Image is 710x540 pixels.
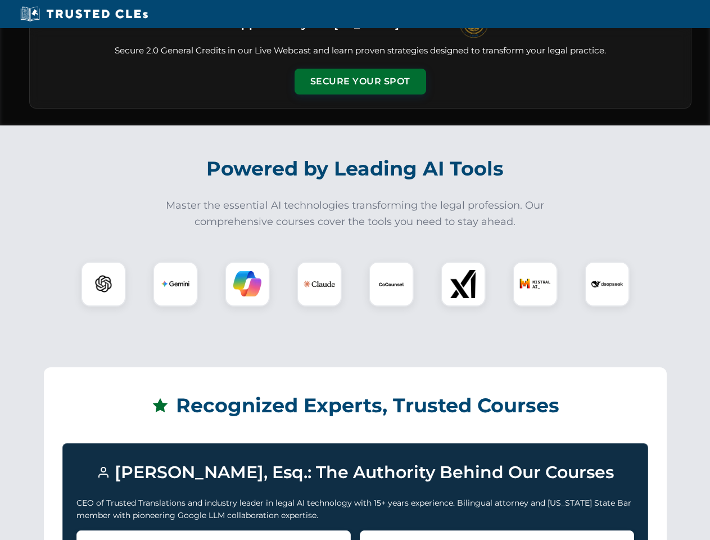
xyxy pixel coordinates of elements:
[161,270,189,298] img: Gemini Logo
[43,44,677,57] p: Secure 2.0 General Credits in our Live Webcast and learn proven strategies designed to transform ...
[81,262,126,307] div: ChatGPT
[304,268,335,300] img: Claude Logo
[377,270,405,298] img: CoCounsel Logo
[297,262,342,307] div: Claude
[513,262,558,307] div: Mistral AI
[76,457,634,488] h3: [PERSON_NAME], Esq.: The Authority Behind Our Courses
[159,197,552,230] p: Master the essential AI technologies transforming the legal profession. Our comprehensive courses...
[76,497,634,522] p: CEO of Trusted Translations and industry leader in legal AI technology with 15+ years experience....
[233,270,261,298] img: Copilot Logo
[17,6,151,22] img: Trusted CLEs
[44,149,667,188] h2: Powered by Leading AI Tools
[153,262,198,307] div: Gemini
[591,268,623,300] img: DeepSeek Logo
[87,268,120,300] img: ChatGPT Logo
[225,262,270,307] div: Copilot
[295,69,426,94] button: Secure Your Spot
[62,386,648,425] h2: Recognized Experts, Trusted Courses
[585,262,630,307] div: DeepSeek
[449,270,477,298] img: xAI Logo
[441,262,486,307] div: xAI
[369,262,414,307] div: CoCounsel
[519,268,551,300] img: Mistral AI Logo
